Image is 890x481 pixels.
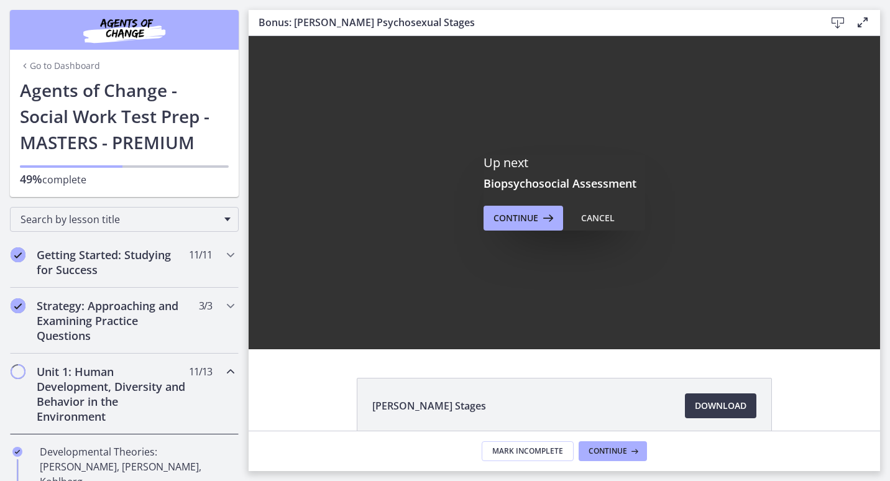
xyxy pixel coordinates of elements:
[20,172,42,186] span: 49%
[695,398,746,413] span: Download
[12,447,22,457] i: Completed
[199,298,212,313] span: 3 / 3
[20,172,229,187] p: complete
[11,298,25,313] i: Completed
[589,446,627,456] span: Continue
[10,207,239,232] div: Search by lesson title
[372,398,486,413] span: [PERSON_NAME] Stages
[484,155,645,171] p: Up next
[21,213,218,226] span: Search by lesson title
[37,298,188,343] h2: Strategy: Approaching and Examining Practice Questions
[484,206,563,231] button: Continue
[37,247,188,277] h2: Getting Started: Studying for Success
[37,364,188,424] h2: Unit 1: Human Development, Diversity and Behavior in the Environment
[20,77,229,155] h1: Agents of Change - Social Work Test Prep - MASTERS - PREMIUM
[571,206,625,231] button: Cancel
[579,441,647,461] button: Continue
[482,441,574,461] button: Mark Incomplete
[493,211,538,226] span: Continue
[20,60,100,72] a: Go to Dashboard
[11,247,25,262] i: Completed
[581,211,615,226] div: Cancel
[685,393,756,418] a: Download
[492,446,563,456] span: Mark Incomplete
[484,176,645,191] h3: Biopsychosocial Assessment
[189,247,212,262] span: 11 / 11
[50,15,199,45] img: Agents of Change Social Work Test Prep
[259,15,805,30] h3: Bonus: [PERSON_NAME] Psychosexual Stages
[189,364,212,379] span: 11 / 13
